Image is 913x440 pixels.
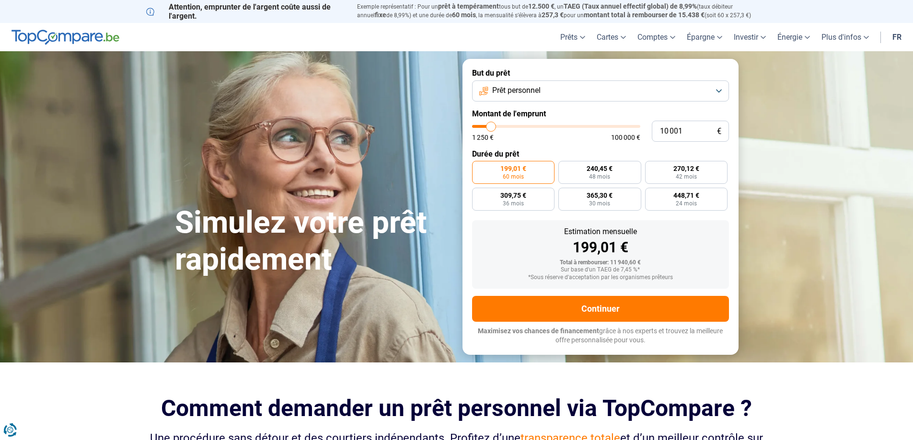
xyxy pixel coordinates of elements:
[175,204,451,278] h1: Simulez votre prêt rapidement
[472,134,494,141] span: 1 250 €
[472,149,729,158] label: Durée du prêt
[591,23,632,51] a: Cartes
[589,201,610,206] span: 30 mois
[452,11,476,19] span: 60 mois
[438,2,499,10] span: prêt à tempérament
[772,23,816,51] a: Énergie
[357,2,767,20] p: Exemple représentatif : Pour un tous but de , un (taux débiteur annuel de 8,99%) et une durée de ...
[584,11,705,19] span: montant total à rembourser de 15.438 €
[555,23,591,51] a: Prêts
[472,109,729,118] label: Montant de l'emprunt
[673,192,699,199] span: 448,71 €
[375,11,386,19] span: fixe
[717,127,721,135] span: €
[500,165,526,172] span: 199,01 €
[728,23,772,51] a: Investir
[472,296,729,322] button: Continuer
[589,174,610,180] span: 48 mois
[472,80,729,102] button: Prêt personnel
[492,85,541,96] span: Prêt personnel
[587,192,613,199] span: 365,30 €
[146,2,346,21] p: Attention, emprunter de l'argent coûte aussi de l'argent.
[146,395,767,421] h2: Comment demander un prêt personnel via TopCompare ?
[681,23,728,51] a: Épargne
[676,174,697,180] span: 42 mois
[673,165,699,172] span: 270,12 €
[472,68,729,78] label: But du prêt
[478,327,599,335] span: Maximisez vos chances de financement
[472,327,729,345] p: grâce à nos experts et trouvez la meilleure offre personnalisée pour vous.
[480,240,721,255] div: 199,01 €
[480,274,721,281] div: *Sous réserve d'acceptation par les organismes prêteurs
[480,267,721,273] div: Sur base d'un TAEG de 7,45 %*
[587,165,613,172] span: 240,45 €
[816,23,875,51] a: Plus d'infos
[12,30,119,45] img: TopCompare
[611,134,640,141] span: 100 000 €
[503,174,524,180] span: 60 mois
[503,201,524,206] span: 36 mois
[564,2,697,10] span: TAEG (Taux annuel effectif global) de 8,99%
[632,23,681,51] a: Comptes
[676,201,697,206] span: 24 mois
[480,259,721,266] div: Total à rembourser: 11 940,60 €
[500,192,526,199] span: 309,75 €
[887,23,907,51] a: fr
[542,11,564,19] span: 257,3 €
[528,2,555,10] span: 12.500 €
[480,228,721,236] div: Estimation mensuelle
